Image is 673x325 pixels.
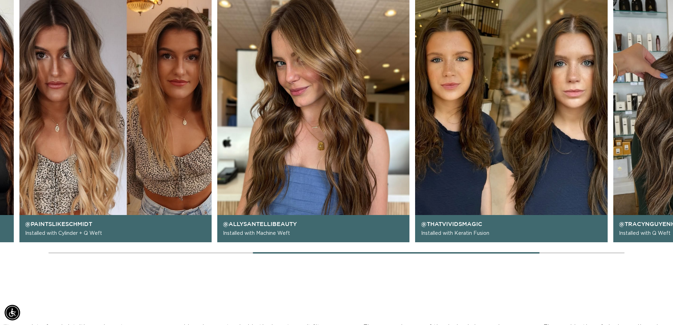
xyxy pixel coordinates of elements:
[421,230,602,237] p: Installed with Keratin Fusion
[223,230,403,237] p: Installed with Machine Weft
[638,291,673,325] iframe: Chat Widget
[25,230,206,237] p: Installed with Cylinder + Q Weft
[421,221,602,227] h3: @thatvividsmagic
[25,221,206,227] h3: @paintslikeschmidt
[223,221,403,227] h3: @allysantellibeauty
[5,305,20,320] div: Accessibility Menu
